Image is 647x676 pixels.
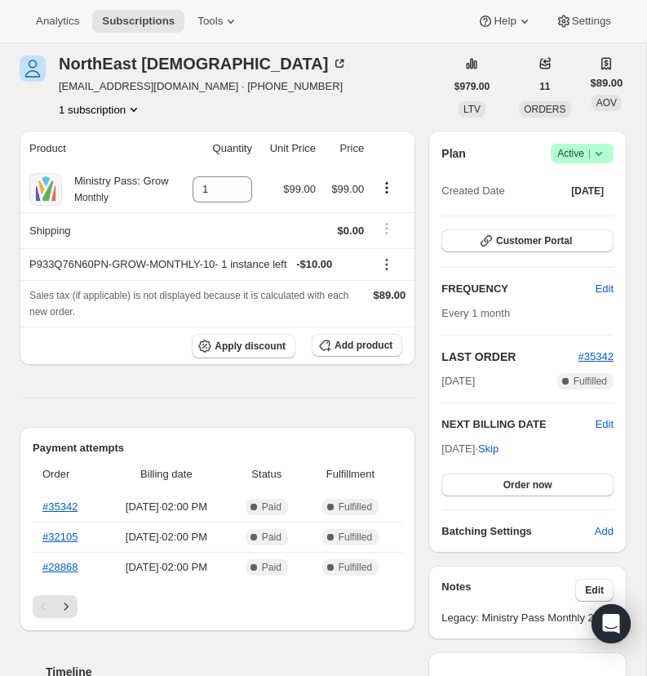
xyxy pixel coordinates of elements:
span: Analytics [36,15,79,28]
span: $89.00 [591,75,623,91]
button: Edit [586,276,623,302]
span: Help [494,15,516,28]
span: Add [595,523,614,540]
span: [DATE] · [441,443,499,455]
span: Fulfilled [574,375,607,388]
th: Product [20,131,178,167]
span: - $10.00 [296,256,332,273]
th: Order [33,456,103,492]
button: Shipping actions [374,220,400,238]
th: Price [321,131,369,167]
button: Apply discount [192,334,295,358]
th: Shipping [20,212,178,248]
button: Settings [546,10,621,33]
th: Unit Price [257,131,321,167]
span: AOV [596,97,617,109]
span: $99.00 [331,183,364,195]
span: Apply discount [215,340,286,353]
span: LTV [463,104,481,115]
span: Paid [262,561,281,574]
button: $979.00 [445,75,499,98]
span: Paid [262,500,281,514]
a: #35342 [578,350,614,362]
h6: Batching Settings [441,523,595,540]
span: Fulfilled [339,531,372,544]
button: Subscriptions [92,10,184,33]
button: Analytics [26,10,89,33]
button: Product actions [374,179,400,197]
span: Every 1 month [441,307,510,319]
span: $979.00 [454,80,490,93]
span: Customer Portal [496,234,572,247]
span: Paid [262,531,281,544]
h2: FREQUENCY [441,281,595,297]
button: #35342 [578,349,614,365]
span: Add product [335,339,392,352]
span: $89.00 [374,289,406,301]
button: 11 [530,75,560,98]
h2: NEXT BILLING DATE [441,416,595,433]
img: product img [29,173,62,206]
button: Help [468,10,542,33]
span: [DATE] [571,185,604,198]
span: Settings [572,15,611,28]
span: Fulfillment [308,466,392,483]
button: Next [55,595,78,618]
span: [DATE] · 02:00 PM [108,559,226,576]
span: Edit [596,281,614,297]
h2: LAST ORDER [441,349,578,365]
span: [DATE] · 02:00 PM [108,529,226,545]
span: 11 [539,80,550,93]
nav: Pagination [33,595,402,618]
span: ORDERS [524,104,565,115]
h3: Notes [441,579,575,602]
span: $99.00 [283,183,316,195]
span: Tools [197,15,223,28]
th: Quantity [178,131,257,167]
a: #28868 [42,561,78,573]
button: Add [585,518,623,545]
span: | [588,147,591,160]
div: P933Q76N60PN-GROW-MONTHLY-10 - 1 instance left [29,256,364,273]
span: [DATE] · 02:00 PM [108,499,226,515]
button: Add product [312,334,402,357]
button: Product actions [59,101,142,118]
span: Fulfilled [339,500,372,514]
h2: Payment attempts [33,440,402,456]
div: NorthEast [DEMOGRAPHIC_DATA] [59,56,348,72]
span: NorthEast Church [20,56,46,82]
span: [DATE] [441,373,475,389]
span: Status [235,466,298,483]
span: Edit [585,584,604,597]
button: Skip [468,436,508,462]
span: Active [557,145,607,162]
span: Legacy: Ministry Pass Monthly 2021 [441,610,614,626]
span: Skip [478,441,499,457]
span: Fulfilled [339,561,372,574]
button: [DATE] [561,180,614,202]
span: Order now [503,478,552,491]
button: Edit [575,579,614,602]
h2: Plan [441,145,466,162]
button: Tools [188,10,249,33]
span: [EMAIL_ADDRESS][DOMAIN_NAME] · [PHONE_NUMBER] [59,78,348,95]
div: Open Intercom Messenger [592,604,631,643]
a: #35342 [42,500,78,513]
button: Customer Portal [441,229,614,252]
span: $0.00 [338,225,365,237]
span: Subscriptions [102,15,175,28]
div: Ministry Pass: Grow [62,173,169,206]
button: Edit [596,416,614,433]
small: Monthly [74,192,109,203]
button: Order now [441,474,614,496]
a: #32105 [42,531,78,543]
span: Billing date [108,466,226,483]
span: Created Date [441,183,504,199]
span: Sales tax (if applicable) is not displayed because it is calculated with each new order. [29,290,349,318]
